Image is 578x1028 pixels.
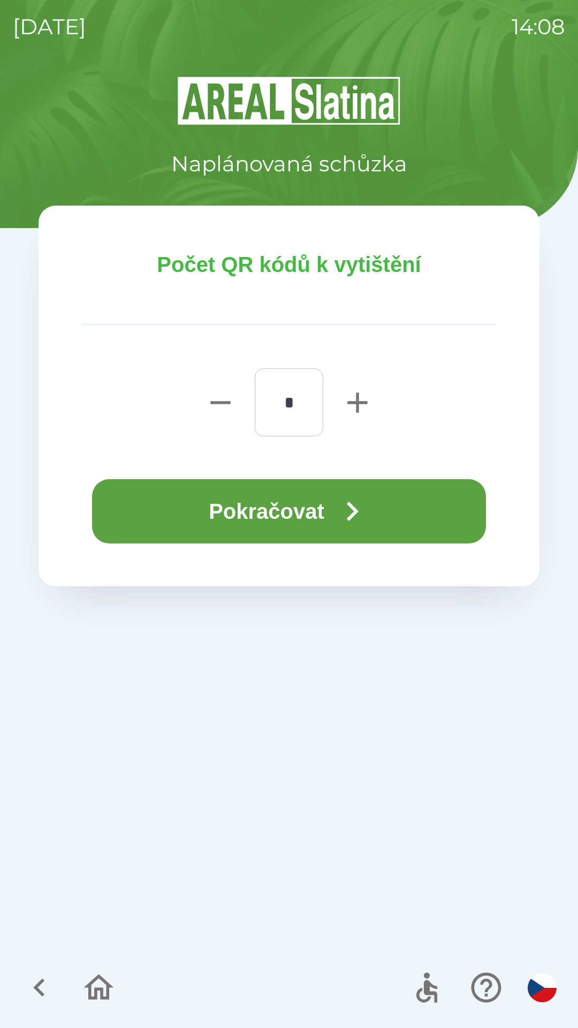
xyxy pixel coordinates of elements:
[39,75,539,126] img: Logo
[171,148,407,180] p: Naplánovaná schůzka
[13,11,86,43] p: [DATE]
[81,248,497,281] p: Počet QR kódů k vytištění
[528,973,557,1002] img: cs flag
[512,11,565,43] p: 14:08
[92,479,486,543] button: Pokračovat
